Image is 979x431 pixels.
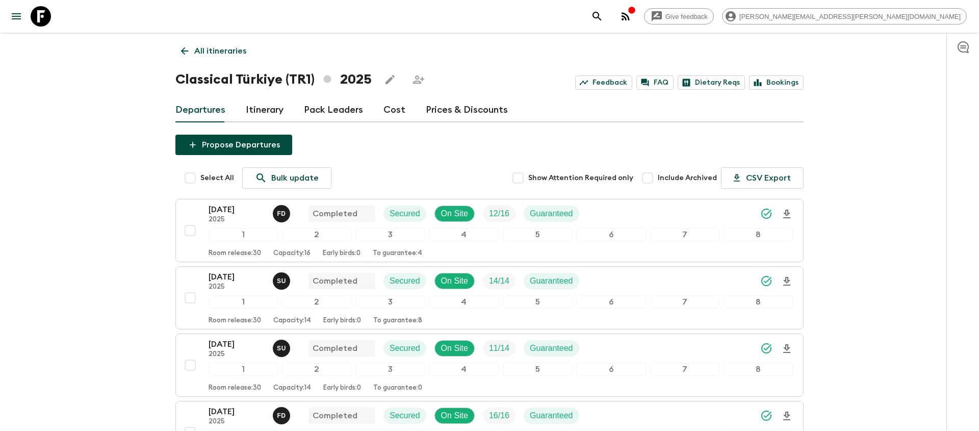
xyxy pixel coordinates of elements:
[273,249,311,258] p: Capacity: 16
[734,13,966,20] span: [PERSON_NAME][EMAIL_ADDRESS][PERSON_NAME][DOMAIN_NAME]
[209,271,265,283] p: [DATE]
[722,8,967,24] div: [PERSON_NAME][EMAIL_ADDRESS][PERSON_NAME][DOMAIN_NAME]
[489,275,509,287] p: 14 / 14
[175,98,225,122] a: Departures
[429,228,499,241] div: 4
[441,275,468,287] p: On Site
[390,275,420,287] p: Secured
[273,317,311,325] p: Capacity: 14
[356,363,425,376] div: 3
[383,340,426,357] div: Secured
[313,208,357,220] p: Completed
[383,408,426,424] div: Secured
[209,216,265,224] p: 2025
[660,13,713,20] span: Give feedback
[528,173,633,183] span: Show Attention Required only
[441,410,468,422] p: On Site
[724,295,793,309] div: 8
[781,275,793,288] svg: Download Onboarding
[304,98,363,122] a: Pack Leaders
[530,275,573,287] p: Guaranteed
[175,334,804,397] button: [DATE]2025Sefa UzCompletedSecuredOn SiteTrip FillGuaranteed12345678Room release:30Capacity:14Earl...
[200,173,234,183] span: Select All
[760,342,772,354] svg: Synced Successfully
[576,295,646,309] div: 6
[781,208,793,220] svg: Download Onboarding
[576,363,646,376] div: 6
[434,340,475,357] div: On Site
[209,350,265,359] p: 2025
[650,228,719,241] div: 7
[429,295,499,309] div: 4
[373,317,422,325] p: To guarantee: 8
[373,249,422,258] p: To guarantee: 4
[483,340,516,357] div: Trip Fill
[587,6,607,27] button: search adventures
[429,363,499,376] div: 4
[209,338,265,350] p: [DATE]
[760,208,772,220] svg: Synced Successfully
[434,273,475,289] div: On Site
[650,295,719,309] div: 7
[489,342,509,354] p: 11 / 14
[356,295,425,309] div: 3
[383,206,426,222] div: Secured
[503,295,572,309] div: 5
[434,206,475,222] div: On Site
[273,343,292,351] span: Sefa Uz
[760,410,772,422] svg: Synced Successfully
[242,167,331,189] a: Bulk update
[273,208,292,216] span: Fatih Develi
[483,273,516,289] div: Trip Fill
[209,418,265,426] p: 2025
[434,408,475,424] div: On Site
[489,208,509,220] p: 12 / 16
[282,363,351,376] div: 2
[313,275,357,287] p: Completed
[282,295,351,309] div: 2
[209,249,261,258] p: Room release: 30
[408,69,429,90] span: Share this itinerary
[175,69,372,90] h1: Classical Türkiye (TR1) 2025
[209,384,261,392] p: Room release: 30
[175,266,804,329] button: [DATE]2025Sefa UzCompletedSecuredOn SiteTrip FillGuaranteed12345678Room release:30Capacity:14Earl...
[323,249,360,258] p: Early birds: 0
[380,69,400,90] button: Edit this itinerary
[175,199,804,262] button: [DATE]2025Fatih DeveliCompletedSecuredOn SiteTrip FillGuaranteed12345678Room release:30Capacity:1...
[383,273,426,289] div: Secured
[576,228,646,241] div: 6
[282,228,351,241] div: 2
[426,98,508,122] a: Prices & Discounts
[724,363,793,376] div: 8
[503,363,572,376] div: 5
[273,384,311,392] p: Capacity: 14
[209,317,261,325] p: Room release: 30
[636,75,674,90] a: FAQ
[530,208,573,220] p: Guaranteed
[209,283,265,291] p: 2025
[489,410,509,422] p: 16 / 16
[503,228,572,241] div: 5
[483,206,516,222] div: Trip Fill
[175,135,292,155] button: Propose Departures
[390,342,420,354] p: Secured
[721,167,804,189] button: CSV Export
[749,75,804,90] a: Bookings
[760,275,772,287] svg: Synced Successfully
[209,204,265,216] p: [DATE]
[313,410,357,422] p: Completed
[390,208,420,220] p: Secured
[194,45,246,57] p: All itineraries
[209,295,278,309] div: 1
[781,343,793,355] svg: Download Onboarding
[209,228,278,241] div: 1
[530,410,573,422] p: Guaranteed
[323,384,361,392] p: Early birds: 0
[658,173,717,183] span: Include Archived
[209,363,278,376] div: 1
[273,410,292,418] span: Fatih Develi
[644,8,714,24] a: Give feedback
[246,98,284,122] a: Itinerary
[441,208,468,220] p: On Site
[323,317,361,325] p: Early birds: 0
